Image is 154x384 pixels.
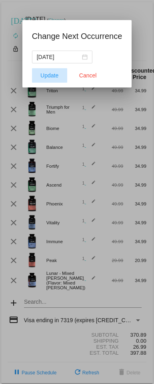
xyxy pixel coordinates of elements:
span: Cancel [79,72,97,79]
span: Update [40,72,58,79]
button: Update [32,68,67,83]
input: Select date [37,53,80,61]
h1: Change Next Occurrence [32,30,122,43]
button: Close dialog [70,68,106,83]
